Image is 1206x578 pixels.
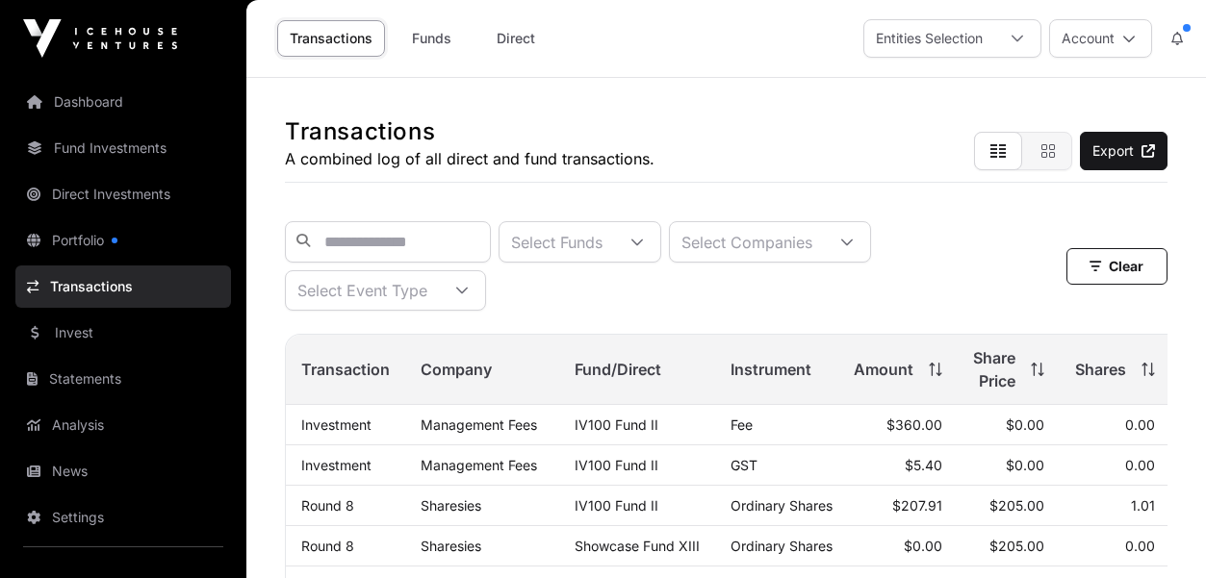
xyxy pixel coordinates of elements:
[1080,132,1168,170] a: Export
[421,457,544,473] p: Management Fees
[15,81,231,123] a: Dashboard
[1075,358,1126,381] span: Shares
[1006,457,1044,473] span: $0.00
[15,312,231,354] a: Invest
[15,219,231,262] a: Portfolio
[15,404,231,446] a: Analysis
[301,416,372,433] a: Investment
[301,457,372,473] a: Investment
[15,127,231,169] a: Fund Investments
[285,116,654,147] h1: Transactions
[670,222,824,262] div: Select Companies
[731,538,833,554] span: Ordinary Shares
[421,358,492,381] span: Company
[838,445,958,486] td: $5.40
[838,486,958,526] td: $207.91
[421,416,544,433] p: Management Fees
[731,497,833,514] span: Ordinary Shares
[973,346,1015,392] span: Share Price
[838,405,958,445] td: $360.00
[989,497,1044,514] span: $205.00
[15,265,231,308] a: Transactions
[1049,19,1152,58] button: Account
[15,496,231,539] a: Settings
[1066,248,1168,285] button: Clear
[575,358,661,381] span: Fund/Direct
[421,497,481,514] a: Sharesies
[731,457,757,473] span: GST
[277,20,385,57] a: Transactions
[393,20,470,57] a: Funds
[301,358,390,381] span: Transaction
[575,538,700,554] a: Showcase Fund XIII
[301,538,354,554] a: Round 8
[838,526,958,566] td: $0.00
[575,457,658,473] a: IV100 Fund II
[854,358,913,381] span: Amount
[731,358,811,381] span: Instrument
[23,19,177,58] img: Icehouse Ventures Logo
[1110,486,1206,578] iframe: Chat Widget
[1125,457,1155,473] span: 0.00
[15,450,231,492] a: News
[1125,416,1155,433] span: 0.00
[575,416,658,433] a: IV100 Fund II
[421,538,481,554] a: Sharesies
[286,271,439,310] div: Select Event Type
[1006,416,1044,433] span: $0.00
[731,416,753,433] span: Fee
[575,497,658,514] a: IV100 Fund II
[301,497,354,514] a: Round 8
[500,222,614,262] div: Select Funds
[477,20,554,57] a: Direct
[15,173,231,215] a: Direct Investments
[285,147,654,170] p: A combined log of all direct and fund transactions.
[15,358,231,400] a: Statements
[989,538,1044,554] span: $205.00
[864,20,994,57] div: Entities Selection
